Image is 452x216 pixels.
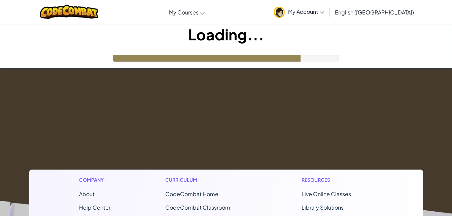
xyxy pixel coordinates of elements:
a: English ([GEOGRAPHIC_DATA]) [332,3,417,21]
a: About [79,190,95,197]
img: avatar [274,7,285,18]
a: Live Online Classes [302,190,351,197]
span: English ([GEOGRAPHIC_DATA]) [335,9,414,16]
a: My Courses [166,3,208,21]
span: My Courses [169,9,199,16]
a: Help Center [79,204,110,211]
h1: Resources [302,176,373,183]
h1: Loading... [0,24,452,45]
h1: Company [79,176,110,183]
a: CodeCombat Classroom [165,204,230,211]
span: My Account [288,8,324,15]
a: Library Solutions [302,204,344,211]
span: CodeCombat Home [165,190,218,197]
a: My Account [270,1,327,23]
h1: Curriculum [165,176,247,183]
img: CodeCombat logo [40,5,99,19]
